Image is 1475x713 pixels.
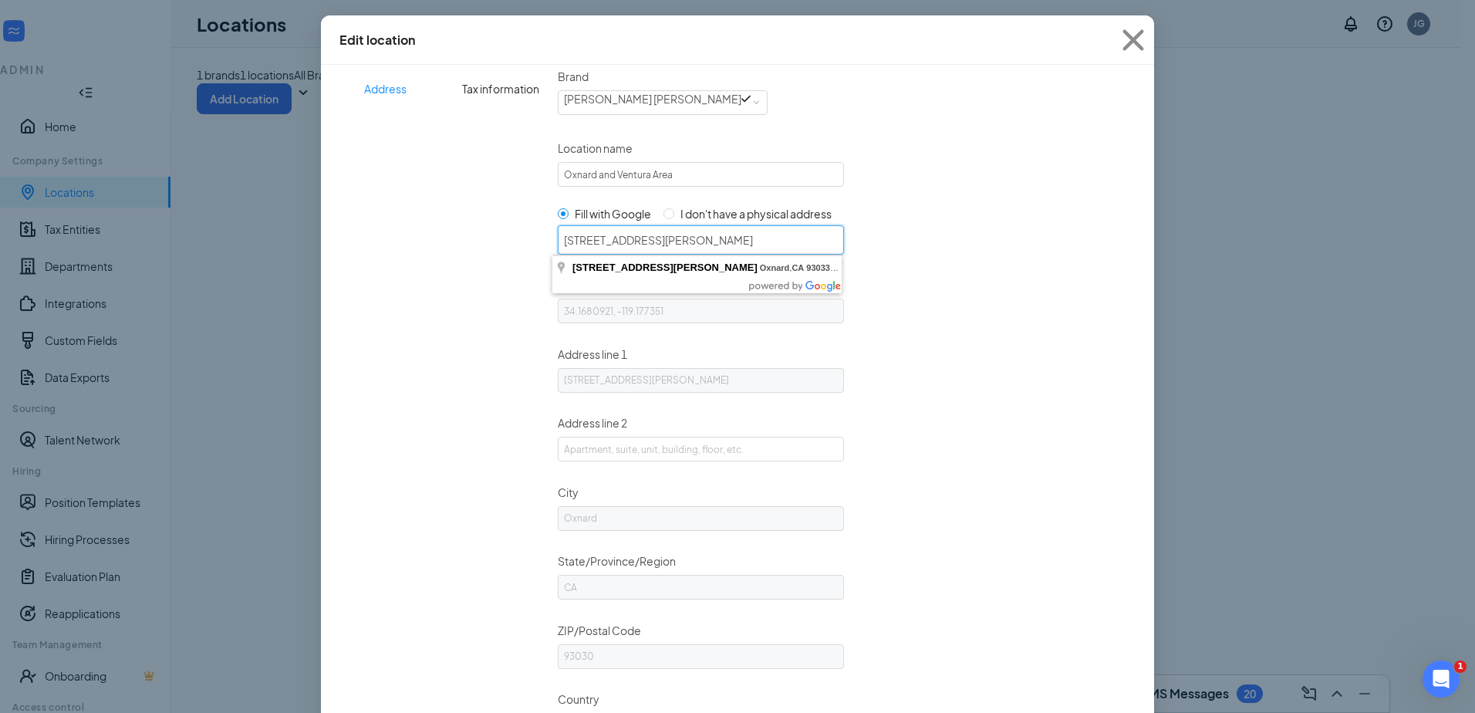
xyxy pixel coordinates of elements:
[558,141,633,155] span: Location name
[558,368,844,393] input: Street address, P.O. box, company name, c/o
[680,207,832,221] span: I don't have a physical address
[575,207,651,221] span: Fill with Google
[564,91,761,106] div: [object Object]
[558,623,641,637] span: ZIP/Postal Code
[1423,661,1460,698] iframe: Intercom live chat
[1112,15,1154,65] button: Close
[558,416,627,430] span: Address line 2
[558,225,844,255] input: Enter a location
[558,485,579,499] span: City
[806,263,839,272] span: 93033
[558,69,589,83] span: Brand
[558,299,844,323] input: Latitude, Longitude
[760,263,923,272] span: , ,
[558,692,599,706] span: Country
[572,262,758,273] span: [STREET_ADDRESS][PERSON_NAME]
[558,554,676,568] span: State/Province/Region
[564,91,741,106] span: [PERSON_NAME] [PERSON_NAME]
[792,263,804,272] span: CA
[760,263,790,272] span: Oxnard
[558,437,844,461] input: Apartment, suite, unit, building, floor, etc.
[1112,19,1154,61] svg: Cross
[339,32,415,49] div: Edit location
[558,347,627,361] span: Address line 1
[364,82,407,96] span: Address
[462,82,539,96] span: Tax information
[1454,661,1467,673] span: 1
